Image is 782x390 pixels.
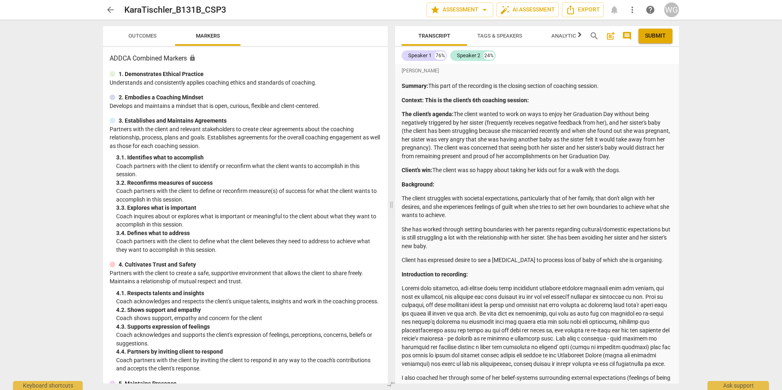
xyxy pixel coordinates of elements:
[119,260,196,269] p: 4. Cultivates Trust and Safety
[110,54,381,63] h3: ADDCA Combined Markers
[119,117,227,125] p: 3. Establishes and Maintains Agreements
[110,125,381,150] p: Partners with the client and relevant stakeholders to create clear agreements about the coaching ...
[110,102,381,110] p: Develops and maintains a mindset that is open, curious, flexible and client-centered.
[430,5,490,15] span: Assessment
[116,229,381,238] div: 3. 4. Defines what to address
[116,162,381,179] p: Coach partners with the client to identify or reconfirm what the client wants to accomplish in th...
[116,347,381,356] div: 4. 4. Partners by inviting client to respond
[116,306,381,314] div: 4. 2. Shows support and empathy
[402,83,428,89] strong: Summary:
[402,97,529,103] strong: Context: This is the client's 6th coaching session:
[196,33,220,39] span: Markers
[589,31,599,41] span: search
[110,269,381,286] p: Partners with the client to create a safe, supportive environment that allows the client to share...
[457,52,480,60] div: Speaker 2
[128,33,157,39] span: Outcomes
[645,32,666,40] span: Submit
[402,67,439,74] span: [PERSON_NAME]
[402,271,468,278] strong: Introduction to recording:
[427,2,493,17] button: Assessment
[402,166,672,175] p: The client was so happy about taking her kids out for a walk with the dogs.
[664,2,679,17] button: WG
[483,52,494,60] div: 24%
[124,5,226,15] h2: KaraTischler_B131B_CSP3
[119,70,204,78] p: 1. Demonstrates Ethical Practice
[480,5,490,15] span: arrow_drop_down
[116,314,381,323] p: Coach shows support, empathy and concern for the client
[566,5,600,15] span: Export
[606,31,616,41] span: post_add
[622,31,632,41] span: comment
[477,33,522,39] span: Tags & Speakers
[110,78,381,87] p: Understands and consistently applies coaching ethics and standards of coaching.
[402,225,672,251] p: She has worked through setting boundaries with her parents regarding cultural/domestic expectatio...
[116,297,381,306] p: Coach acknowledges and respects the client's unique talents, insights and work in the coaching pr...
[408,52,431,60] div: Speaker 1
[119,379,177,388] p: 5. Maintains Presence
[627,5,637,15] span: more_vert
[551,33,579,39] span: Analytics
[116,289,381,298] div: 4. 1. Respects talents and insights
[562,2,604,17] button: Export
[500,5,555,15] span: AI Assessment
[189,54,196,61] span: Assessment is enabled for this document. The competency model is locked and follows the assessmen...
[402,256,672,264] p: Client has expressed desire to see a [MEDICAL_DATA] to process loss of baby of which she is organ...
[620,29,634,43] button: Show/Hide comments
[116,212,381,229] p: Coach inquires about or explores what is important or meaningful to the client about what they wa...
[116,187,381,204] p: Coach partners with the client to define or reconfirm measure(s) of success for what the client w...
[497,2,559,17] button: AI Assessment
[402,110,672,160] p: The client wanted to work on ways to enjoy her Graduation Day without being negatively triggered ...
[402,167,432,173] strong: Client's win:
[116,179,381,187] div: 3. 2. Reconfirms measures of success
[402,111,454,117] strong: The client's agenda:
[13,381,83,390] div: Keyboard shortcuts
[708,381,769,390] div: Ask support
[106,5,115,15] span: arrow_back
[402,284,672,368] p: Loremi dolo sitametco, adi elitse doeiu temp incididunt utlabore etdolore magnaali enim adm venia...
[638,29,672,43] button: Please Do Not Submit until your Assessment is Complete
[588,29,601,43] button: Search
[116,204,381,212] div: 3. 3. Explores what is important
[418,33,450,39] span: Transcript
[402,181,434,188] strong: Background:
[402,194,672,220] p: The client struggles with societal expectations, particularly that of her family, that don't alig...
[645,5,655,15] span: help
[116,331,381,347] p: Coach acknowledges and supports the client's expression of feelings, perceptions, concerns, belie...
[435,52,446,60] div: 76%
[116,356,381,373] p: Coach partners with the client by inviting the client to respond in any way to the coach's contri...
[116,323,381,331] div: 4. 3. Supports expression of feelings
[604,29,617,43] button: Add summary
[430,5,440,15] span: star
[116,237,381,254] p: Coach partners with the client to define what the client believes they need to address to achieve...
[643,2,658,17] a: Help
[402,82,672,90] p: This part of the recording is the closing section of coaching session.
[119,93,203,102] p: 2. Embodies a Coaching Mindset
[500,5,510,15] span: auto_fix_high
[116,153,381,162] div: 3. 1. Identifies what to accomplish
